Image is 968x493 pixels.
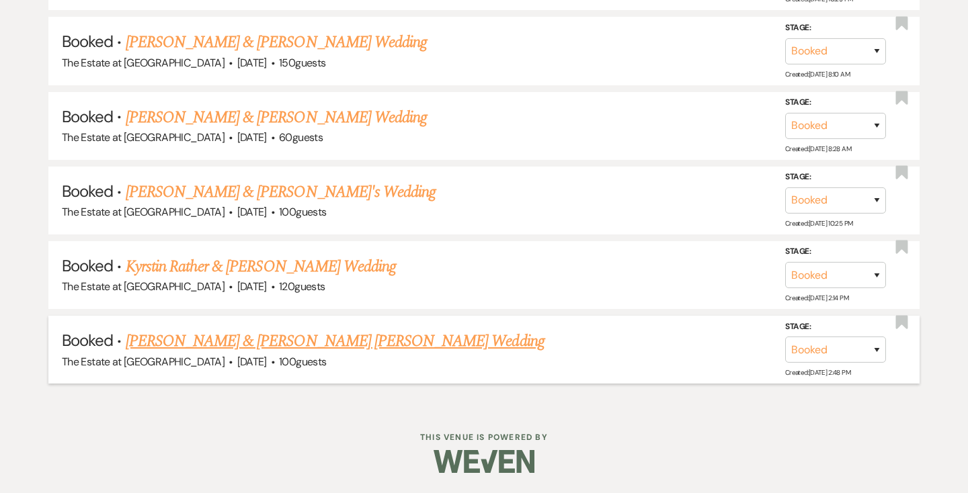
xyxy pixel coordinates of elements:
[279,130,323,144] span: 60 guests
[279,279,325,294] span: 120 guests
[62,355,225,369] span: The Estate at [GEOGRAPHIC_DATA]
[62,31,113,52] span: Booked
[126,329,544,353] a: [PERSON_NAME] & [PERSON_NAME] [PERSON_NAME] Wedding
[62,106,113,127] span: Booked
[237,355,267,369] span: [DATE]
[785,21,886,36] label: Stage:
[785,144,851,153] span: Created: [DATE] 8:28 AM
[62,330,113,351] span: Booked
[237,56,267,70] span: [DATE]
[434,438,534,485] img: Weven Logo
[126,180,436,204] a: [PERSON_NAME] & [PERSON_NAME]'s Wedding
[785,170,886,185] label: Stage:
[785,219,852,228] span: Created: [DATE] 10:25 PM
[237,205,267,219] span: [DATE]
[785,320,886,334] label: Stage:
[785,368,850,377] span: Created: [DATE] 2:48 PM
[785,69,850,78] span: Created: [DATE] 8:10 AM
[785,294,848,302] span: Created: [DATE] 2:14 PM
[62,56,225,70] span: The Estate at [GEOGRAPHIC_DATA]
[279,205,326,219] span: 100 guests
[62,279,225,294] span: The Estate at [GEOGRAPHIC_DATA]
[785,95,886,110] label: Stage:
[126,105,427,130] a: [PERSON_NAME] & [PERSON_NAME] Wedding
[62,130,225,144] span: The Estate at [GEOGRAPHIC_DATA]
[126,30,427,54] a: [PERSON_NAME] & [PERSON_NAME] Wedding
[237,130,267,144] span: [DATE]
[785,244,886,259] label: Stage:
[126,255,397,279] a: Kyrstin Rather & [PERSON_NAME] Wedding
[62,205,225,219] span: The Estate at [GEOGRAPHIC_DATA]
[237,279,267,294] span: [DATE]
[62,181,113,201] span: Booked
[62,255,113,276] span: Booked
[279,355,326,369] span: 100 guests
[279,56,325,70] span: 150 guests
